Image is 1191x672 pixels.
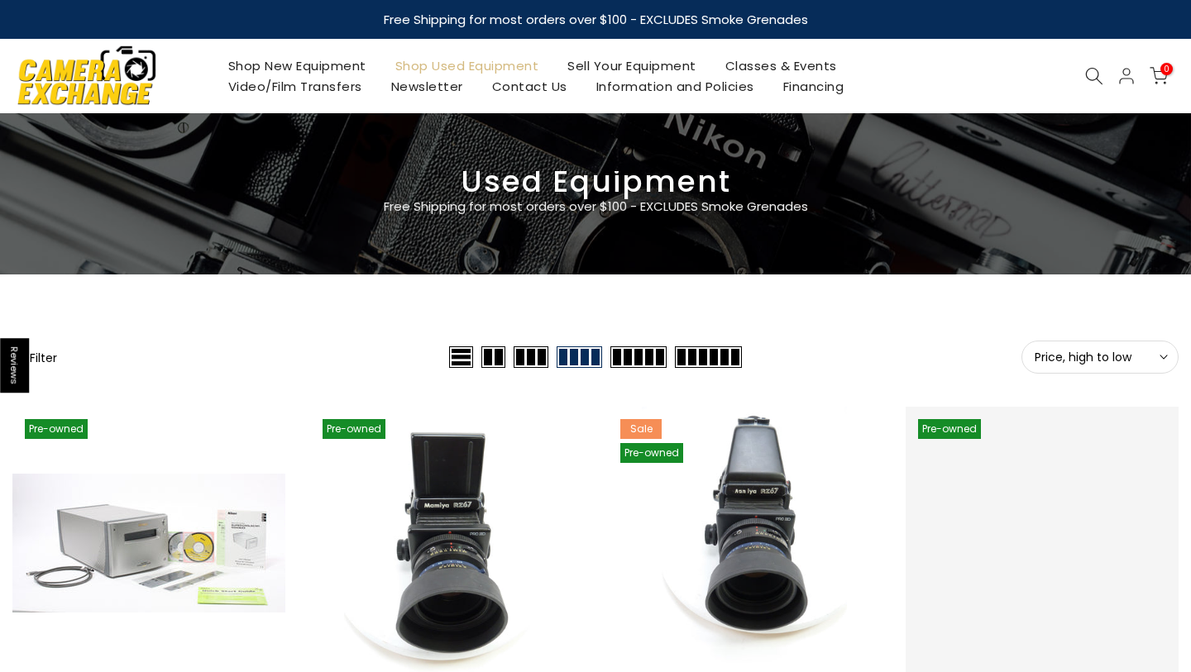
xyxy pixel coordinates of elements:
a: Classes & Events [710,55,851,76]
a: Information and Policies [581,76,768,97]
a: Video/Film Transfers [213,76,376,97]
strong: Free Shipping for most orders over $100 - EXCLUDES Smoke Grenades [384,11,808,28]
button: Show filters [12,349,57,365]
a: Sell Your Equipment [553,55,711,76]
h3: Used Equipment [12,171,1179,193]
p: Free Shipping for most orders over $100 - EXCLUDES Smoke Grenades [285,197,906,217]
a: Newsletter [376,76,477,97]
span: 0 [1160,63,1173,75]
a: Shop New Equipment [213,55,380,76]
a: 0 [1150,67,1168,85]
a: Financing [768,76,859,97]
a: Shop Used Equipment [380,55,553,76]
span: Price, high to low [1035,350,1165,365]
button: Price, high to low [1021,341,1179,374]
a: Contact Us [477,76,581,97]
